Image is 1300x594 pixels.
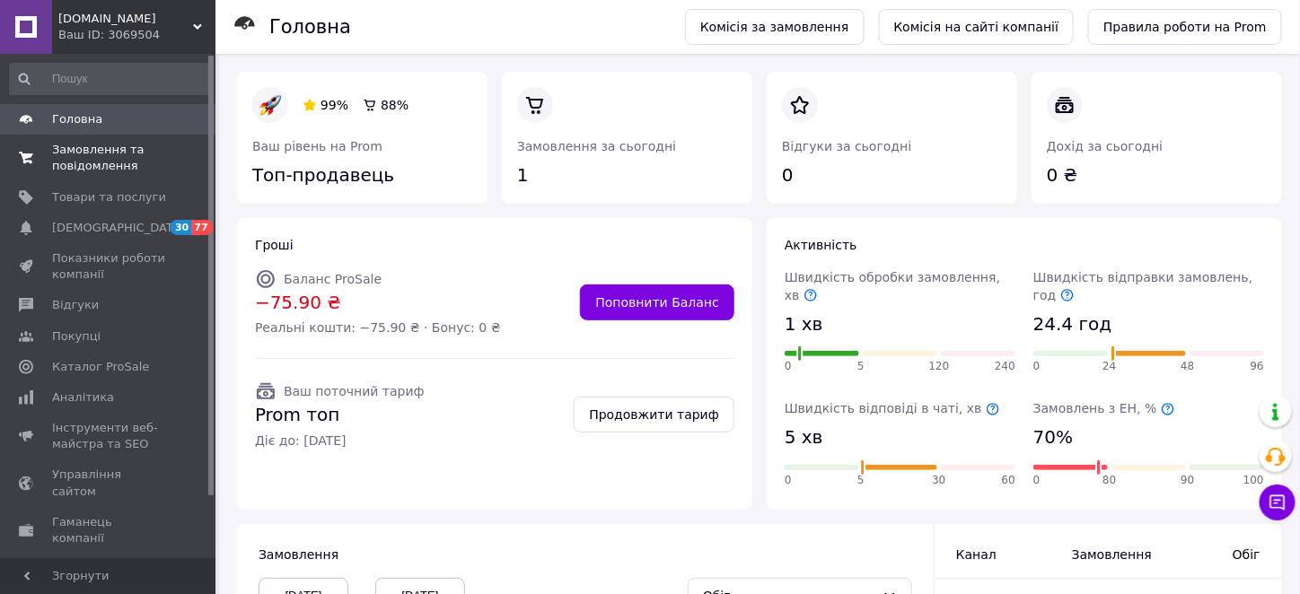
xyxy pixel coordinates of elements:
[1033,473,1041,488] span: 0
[1251,359,1264,374] span: 96
[857,359,865,374] span: 5
[52,328,101,345] span: Покупці
[1033,311,1111,337] span: 24.4 год
[171,220,191,235] span: 30
[1033,359,1041,374] span: 0
[259,547,338,562] span: Замовлення
[1188,546,1260,563] span: Обіг
[1033,270,1252,302] span: Швидкість відправки замовлень, год
[52,189,166,205] span: Товари та послуги
[52,250,166,283] span: Показники роботи компанії
[255,432,425,450] span: Діє до: [DATE]
[956,547,997,562] span: Канал
[381,98,408,112] span: 88%
[995,359,1015,374] span: 240
[1260,485,1296,520] button: Чат з покупцем
[58,11,193,27] span: KUPICOM.TOP
[857,473,865,488] span: 5
[52,220,185,236] span: [DEMOGRAPHIC_DATA]
[255,238,294,252] span: Гроші
[1181,473,1194,488] span: 90
[1181,359,1194,374] span: 48
[321,98,348,112] span: 99%
[191,220,212,235] span: 77
[785,359,792,374] span: 0
[52,359,149,375] span: Каталог ProSale
[52,142,166,174] span: Замовлення та повідомлення
[879,9,1075,45] a: Комісія на сайті компанії
[58,27,215,43] div: Ваш ID: 3069504
[785,424,823,450] span: 5 хв
[785,238,857,252] span: Активність
[52,111,102,127] span: Головна
[1102,359,1116,374] span: 24
[269,16,351,38] h1: Головна
[785,311,823,337] span: 1 хв
[1102,473,1116,488] span: 80
[785,401,1000,415] span: Швидкість відповіді в чаті, хв
[580,284,734,320] a: Поповнити Баланс
[284,272,382,286] span: Баланс ProSale
[1002,473,1015,488] span: 60
[52,420,166,452] span: Інструменти веб-майстра та SEO
[1072,546,1152,563] span: Замовлення
[785,473,792,488] span: 0
[9,63,212,95] input: Пошук
[1033,424,1073,450] span: 70%
[52,297,99,313] span: Відгуки
[929,359,950,374] span: 120
[685,9,865,45] a: Комісія за замовлення
[574,397,734,432] a: Продовжити тариф
[255,290,501,316] span: −75.90 ₴
[52,389,114,406] span: Аналітика
[284,384,425,398] span: Ваш поточний тариф
[785,270,1000,302] span: Швидкість обробки замовлення, хв
[255,402,425,428] span: Prom топ
[1243,473,1264,488] span: 100
[932,473,945,488] span: 30
[52,467,166,499] span: Управління сайтом
[255,319,501,336] span: Реальні кошти: −75.90 ₴ · Бонус: 0 ₴
[52,514,166,546] span: Гаманець компанії
[1033,401,1175,415] span: Замовлень з ЕН, %
[1088,9,1282,45] a: Правила роботи на Prom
